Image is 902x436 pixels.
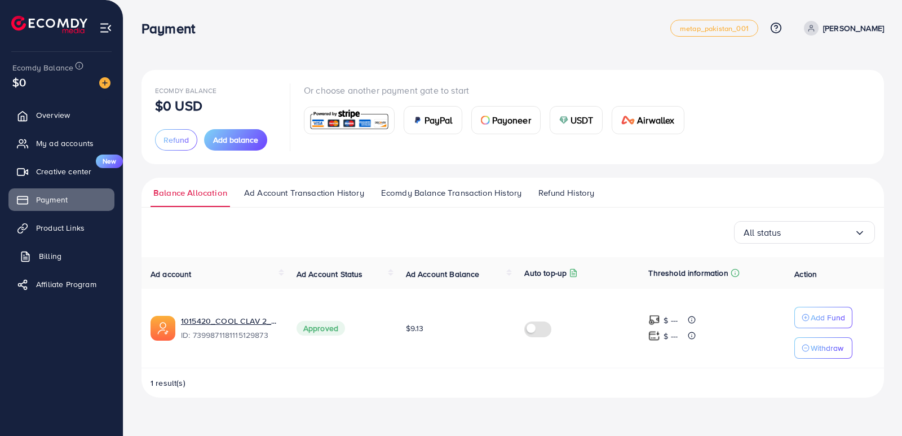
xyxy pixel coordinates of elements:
span: Ecomdy Balance Transaction History [381,187,521,199]
a: cardPayPal [404,106,462,134]
span: Payoneer [492,113,531,127]
span: Airwallex [637,113,674,127]
span: New [96,155,123,168]
p: Auto top-up [524,266,567,280]
span: $0 [12,74,26,90]
span: Ad Account Balance [406,268,480,280]
p: Add Fund [811,311,845,324]
a: cardUSDT [550,106,603,134]
a: Billing [8,245,114,267]
span: metap_pakistan_001 [680,25,749,32]
a: My ad accounts [8,132,114,155]
span: Ad Account Transaction History [244,187,364,199]
img: top-up amount [648,330,660,342]
a: cardAirwallex [612,106,684,134]
a: cardPayoneer [471,106,541,134]
p: Threshold information [648,266,728,280]
p: [PERSON_NAME] [823,21,884,35]
button: Refund [155,129,197,151]
span: Ad account [151,268,192,280]
input: Search for option [781,224,854,241]
span: Action [794,268,817,280]
span: All status [744,224,781,241]
span: Refund History [538,187,594,199]
img: card [559,116,568,125]
button: Add Fund [794,307,852,328]
a: [PERSON_NAME] [799,21,884,36]
button: Add balance [204,129,267,151]
a: Affiliate Program [8,273,114,296]
span: Billing [39,250,61,262]
a: Payment [8,188,114,211]
span: ID: 7399871181115129873 [181,329,278,341]
img: card [481,116,490,125]
div: <span class='underline'>1015420_COOL CLAV 2_1722916788451</span></br>7399871181115129873 [181,315,278,341]
a: Product Links [8,217,114,239]
span: My ad accounts [36,138,94,149]
img: card [413,116,422,125]
img: card [308,108,391,133]
img: image [99,77,110,89]
span: PayPal [425,113,453,127]
a: 1015420_COOL CLAV 2_1722916788451 [181,315,278,327]
img: menu [99,21,112,34]
a: Overview [8,104,114,126]
iframe: Chat [854,385,894,428]
h3: Payment [142,20,204,37]
span: USDT [571,113,594,127]
span: Approved [297,321,345,336]
button: Withdraw [794,337,852,359]
span: Affiliate Program [36,279,96,290]
p: $0 USD [155,99,202,112]
span: 1 result(s) [151,377,185,389]
span: $9.13 [406,323,424,334]
img: ic-ads-acc.e4c84228.svg [151,316,175,341]
p: Or choose another payment gate to start [304,83,693,97]
p: Withdraw [811,341,843,355]
span: Ad Account Status [297,268,363,280]
a: card [304,107,395,134]
p: $ --- [664,329,678,343]
span: Ecomdy Balance [155,86,216,95]
img: card [621,116,635,125]
span: Overview [36,109,70,121]
a: Creative centerNew [8,160,114,183]
img: logo [11,16,87,33]
img: top-up amount [648,314,660,326]
div: Search for option [734,221,875,244]
p: $ --- [664,314,678,327]
span: Creative center [36,166,91,177]
span: Payment [36,194,68,205]
span: Add balance [213,134,258,146]
span: Refund [163,134,189,146]
a: metap_pakistan_001 [670,20,758,37]
span: Product Links [36,222,85,234]
span: Balance Allocation [153,187,227,199]
span: Ecomdy Balance [12,62,73,73]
